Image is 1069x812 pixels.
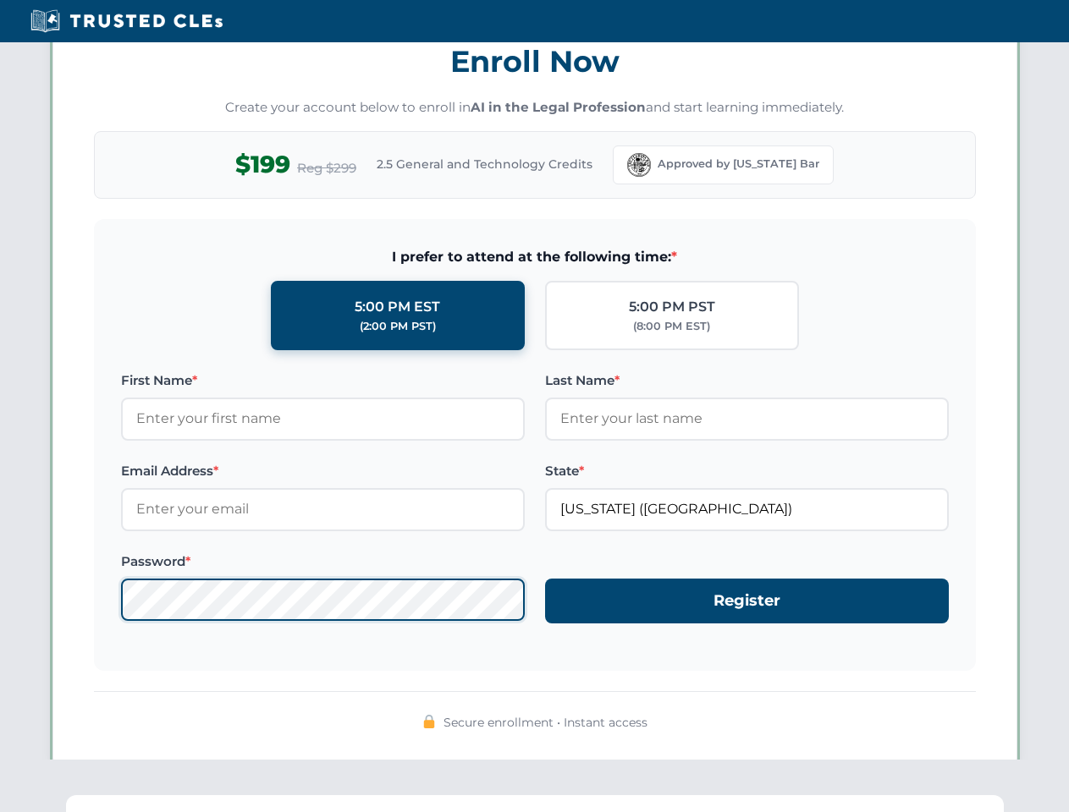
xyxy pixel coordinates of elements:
[121,488,525,530] input: Enter your email
[360,318,436,335] div: (2:00 PM PST)
[94,35,976,88] h3: Enroll Now
[629,296,715,318] div: 5:00 PM PST
[658,156,819,173] span: Approved by [US_STATE] Bar
[545,579,949,623] button: Register
[545,461,949,481] label: State
[121,461,525,481] label: Email Address
[94,98,976,118] p: Create your account below to enroll in and start learning immediately.
[25,8,228,34] img: Trusted CLEs
[545,488,949,530] input: Florida (FL)
[121,398,525,440] input: Enter your first name
[627,153,651,177] img: Florida Bar
[235,145,290,184] span: $199
[377,155,592,173] span: 2.5 General and Technology Credits
[355,296,440,318] div: 5:00 PM EST
[545,398,949,440] input: Enter your last name
[633,318,710,335] div: (8:00 PM EST)
[297,158,356,178] span: Reg $299
[444,713,647,732] span: Secure enrollment • Instant access
[471,99,646,115] strong: AI in the Legal Profession
[121,551,525,572] label: Password
[121,370,525,391] label: First Name
[545,370,949,391] label: Last Name
[422,715,436,728] img: 🔒
[121,246,949,268] span: I prefer to attend at the following time:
